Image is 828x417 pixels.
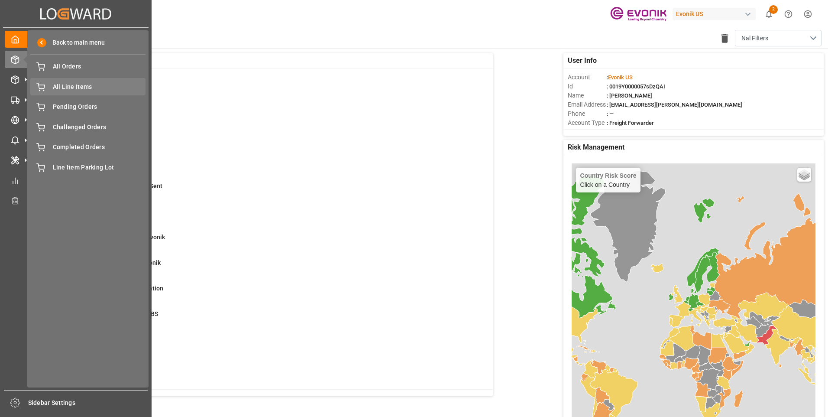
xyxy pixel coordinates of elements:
[30,118,146,135] a: Challenged Orders
[45,258,482,277] a: 0Error Sales Order Update to EvonikShipment
[735,30,822,46] button: open menu
[607,111,614,117] span: : —
[5,192,147,209] a: Transport Planner
[607,83,665,90] span: : 0019Y0000057sDzQAI
[53,62,146,71] span: All Orders
[607,120,654,126] span: : Freight Forwarder
[45,309,482,328] a: 1Pending Bkg Request sent to ABSShipment
[673,8,756,20] div: Evonik US
[30,159,146,176] a: Line Item Parking Lot
[53,102,146,111] span: Pending Orders
[741,34,768,43] span: Nal Filters
[45,105,482,123] a: 22ABS: No Init Bkg Conf DateShipment
[30,98,146,115] a: Pending Orders
[607,74,633,81] span: :
[607,101,742,108] span: : [EMAIL_ADDRESS][PERSON_NAME][DOMAIN_NAME]
[53,82,146,91] span: All Line Items
[45,233,482,251] a: 1Error on Initial Sales Order to EvonikShipment
[46,38,105,47] span: Back to main menu
[568,100,607,109] span: Email Address
[568,91,607,100] span: Name
[580,172,637,188] div: Click on a Country
[607,92,652,99] span: : [PERSON_NAME]
[5,172,147,189] a: My Reports
[30,78,146,95] a: All Line Items
[5,31,147,48] a: My Cockpit
[28,398,148,407] span: Sidebar Settings
[45,130,482,149] a: 5ABS: No Bkg Req Sent DateShipment
[797,168,811,182] a: Layers
[610,7,666,22] img: Evonik-brand-mark-Deep-Purple-RGB.jpeg_1700498283.jpeg
[568,73,607,82] span: Account
[53,123,146,132] span: Challenged Orders
[30,139,146,156] a: Completed Orders
[759,4,779,24] button: show 2 new notifications
[45,361,482,379] a: 1TU : Pre-Leg Shipment # ErrorTransport Unit
[45,156,482,174] a: 7ETA > 10 Days , No ATA EnteredShipment
[53,163,146,172] span: Line Item Parking Lot
[779,4,798,24] button: Help Center
[53,143,146,152] span: Completed Orders
[568,118,607,127] span: Account Type
[673,6,759,22] button: Evonik US
[580,172,637,179] h4: Country Risk Score
[45,284,482,302] a: 46ABS: Missing Booking ConfirmationShipment
[608,74,633,81] span: Evonik US
[568,142,624,153] span: Risk Management
[45,79,482,98] a: 0MOT Missing at Order LevelSales Order-IVPO
[30,58,146,75] a: All Orders
[45,207,482,225] a: 7ETD < 3 Days,No Del # Rec'dShipment
[568,82,607,91] span: Id
[568,109,607,118] span: Phone
[45,335,482,353] a: 1Main-Leg Shipment # ErrorShipment
[568,55,597,66] span: User Info
[769,5,778,14] span: 2
[45,182,482,200] a: 23ETD>3 Days Past,No Cost Msg SentShipment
